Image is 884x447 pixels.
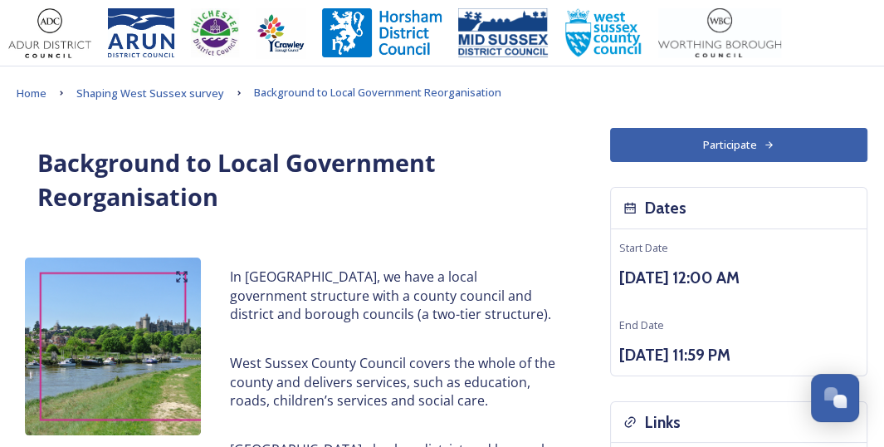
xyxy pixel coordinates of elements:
h3: Links [645,410,681,435]
img: Arun%20District%20Council%20logo%20blue%20CMYK.jpg [108,8,174,58]
img: WSCCPos-Spot-25mm.jpg [564,8,642,58]
img: Worthing_Adur%20%281%29.jpg [658,8,781,58]
button: Participate [610,128,867,162]
strong: Background to Local Government Reorganisation [37,146,442,213]
span: Background to Local Government Reorganisation [254,85,501,100]
span: Home [17,86,46,101]
a: Home [17,83,46,103]
a: Shaping West Sussex survey [76,83,224,103]
img: Crawley%20BC%20logo.jpg [256,8,305,58]
p: West Sussex County Council covers the whole of the county and delivers services, such as educatio... [230,354,556,410]
h3: [DATE] 11:59 PM [619,343,858,367]
img: CDC%20Logo%20-%20you%20may%20have%20a%20better%20version.jpg [191,8,239,58]
img: Horsham%20DC%20Logo.jpg [322,8,442,58]
h3: Dates [645,196,686,220]
span: End Date [619,317,664,332]
button: Open Chat [811,374,859,422]
p: In [GEOGRAPHIC_DATA], we have a local government structure with a county council and district and... [230,268,556,324]
span: Start Date [619,240,668,255]
img: 150ppimsdc%20logo%20blue.png [458,8,548,58]
img: Adur%20logo%20%281%29.jpeg [8,8,91,58]
h3: [DATE] 12:00 AM [619,266,858,290]
span: Shaping West Sussex survey [76,86,224,101]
